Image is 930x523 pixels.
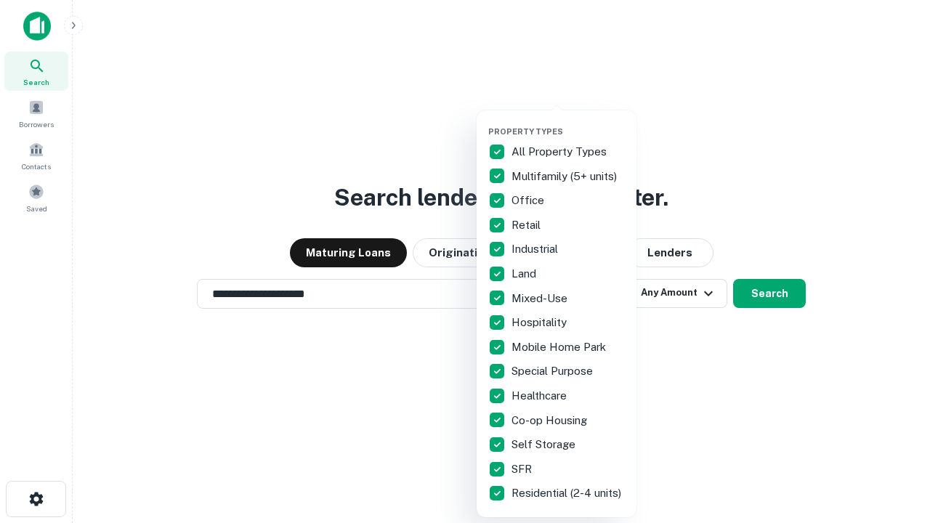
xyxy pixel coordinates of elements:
p: All Property Types [511,143,610,161]
p: Co-op Housing [511,412,590,429]
p: Hospitality [511,314,570,331]
p: Mobile Home Park [511,338,609,356]
p: Office [511,192,547,209]
p: Self Storage [511,436,578,453]
p: Retail [511,216,543,234]
p: Industrial [511,240,561,258]
iframe: Chat Widget [857,407,930,477]
p: Multifamily (5+ units) [511,168,620,185]
p: Healthcare [511,387,570,405]
span: Property Types [488,127,563,136]
p: Land [511,265,539,283]
p: Residential (2-4 units) [511,485,624,502]
p: SFR [511,461,535,478]
p: Special Purpose [511,362,596,380]
p: Mixed-Use [511,290,570,307]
